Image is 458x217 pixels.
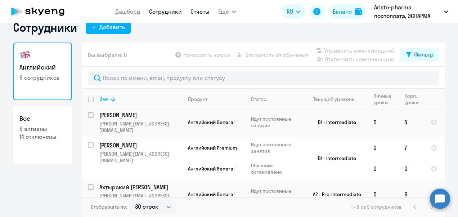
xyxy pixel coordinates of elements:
img: english [19,49,31,61]
p: 14 отключены [19,133,66,141]
p: Идут постоянные занятия [251,141,300,154]
span: Ещё [218,7,229,16]
span: Отображать по: [91,204,127,210]
button: Aristo-pharma постоплата, ЭСПАРМА ГМБХ, ПРЕД ФИРМЫ [371,3,452,20]
td: B1 - Intermediate [301,107,368,137]
a: Ахтырский [PERSON_NAME] [99,183,182,191]
a: Отчеты [190,8,210,15]
a: Английский9 сотрудников [13,43,72,100]
p: [PERSON_NAME] [99,141,181,149]
td: B1 - Intermediate [301,137,368,179]
td: 5 [399,107,425,137]
td: 0 [368,179,399,209]
button: Балансbalance [328,4,366,19]
span: 1 - 9 из 9 сотрудников [351,204,402,210]
h1: Сотрудники [13,20,77,35]
a: Сотрудники [149,8,182,15]
span: Английский General [188,165,234,172]
td: 0 [368,107,399,137]
input: Поиск по имени, email, продукту или статусу [88,71,439,85]
p: [PERSON_NAME][EMAIL_ADDRESS][DOMAIN_NAME] [99,151,182,164]
p: [PERSON_NAME][EMAIL_ADDRESS][DOMAIN_NAME] [99,192,182,205]
td: 7 [399,137,425,158]
td: 6 [399,179,425,209]
div: Имя [99,96,109,102]
p: Обучение остановлено [251,162,300,175]
span: Вы выбрали: 0 [88,50,127,59]
p: Идут постоянные занятия [251,188,300,201]
span: RU [287,7,293,16]
p: Идут постоянные занятия [251,116,300,129]
button: RU [282,4,305,19]
h3: Все [19,114,66,123]
div: Имя [99,96,182,102]
div: Корп. уроки [404,93,425,106]
p: [PERSON_NAME][EMAIL_ADDRESS][DOMAIN_NAME] [99,120,182,133]
span: Английский General [188,119,234,125]
p: [PERSON_NAME] [99,111,181,119]
td: 0 [368,158,399,179]
h3: Английский [19,63,66,72]
p: Aristo-pharma постоплата, ЭСПАРМА ГМБХ, ПРЕД ФИРМЫ [374,3,441,20]
div: Фильтр [414,50,434,59]
a: Дашборд [115,8,140,15]
div: Баланс [333,7,352,16]
div: Продукт [188,96,207,102]
div: Статус [251,96,266,102]
p: Ахтырский [PERSON_NAME] [99,183,181,191]
button: Ещё [218,4,236,19]
p: 9 активны [19,125,66,133]
a: [PERSON_NAME] [99,111,182,119]
td: A2 - Pre-Intermediate [301,179,368,209]
td: 0 [368,137,399,158]
span: Английский General [188,191,234,198]
div: Добавить [99,23,125,31]
span: Английский Premium [188,145,237,151]
a: [PERSON_NAME] [99,141,182,149]
button: Фильтр [400,48,439,61]
button: Добавить [86,21,131,34]
td: 0 [399,158,425,179]
img: balance [355,8,362,15]
p: 9 сотрудников [19,74,66,81]
div: Личные уроки [373,93,398,106]
div: Текущий уровень [313,96,354,102]
div: Текущий уровень [306,96,367,102]
a: Все9 активны14 отключены [13,106,72,164]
